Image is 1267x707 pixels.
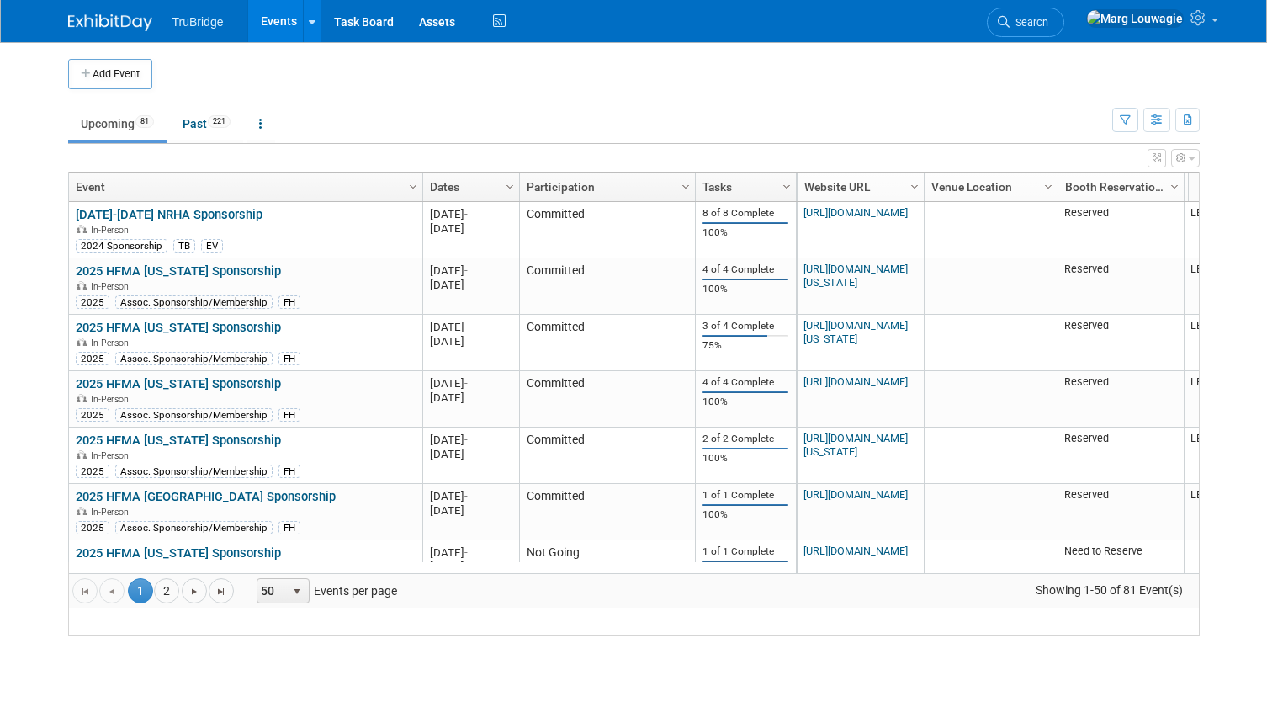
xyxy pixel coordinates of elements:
[68,108,167,140] a: Upcoming81
[702,339,788,352] div: 75%
[115,521,273,534] div: Assoc. Sponsorship/Membership
[76,320,281,335] a: 2025 HFMA [US_STATE] Sponsorship
[290,585,304,598] span: select
[430,376,512,391] div: [DATE]
[91,338,134,348] span: In-Person
[527,173,684,201] a: Participation
[278,408,300,422] div: FH
[68,14,152,31] img: ExhibitDay
[519,540,695,597] td: Not Going
[173,239,195,252] div: TB
[77,225,87,233] img: In-Person Event
[77,338,87,346] img: In-Person Event
[702,226,788,239] div: 100%
[188,585,201,598] span: Go to the next page
[1058,484,1184,540] td: Reserved
[1020,578,1198,602] span: Showing 1-50 of 81 Event(s)
[803,488,908,501] a: [URL][DOMAIN_NAME]
[464,264,468,277] span: -
[430,207,512,221] div: [DATE]
[235,578,414,603] span: Events per page
[804,173,913,201] a: Website URL
[99,578,125,603] a: Go to the previous page
[519,428,695,484] td: Committed
[76,239,167,252] div: 2024 Sponsorship
[430,278,512,292] div: [DATE]
[209,578,234,603] a: Go to the last page
[91,450,134,461] span: In-Person
[1086,9,1184,28] img: Marg Louwagie
[464,433,468,446] span: -
[154,578,179,603] a: 2
[72,578,98,603] a: Go to the first page
[76,352,109,365] div: 2025
[430,263,512,278] div: [DATE]
[430,433,512,447] div: [DATE]
[76,408,109,422] div: 2025
[503,180,517,194] span: Column Settings
[1058,540,1184,597] td: Need to Reserve
[702,452,788,465] div: 100%
[519,315,695,371] td: Committed
[208,115,231,128] span: 221
[430,560,512,574] div: [DATE]
[1065,173,1173,201] a: Booth Reservation Status
[91,507,134,518] span: In-Person
[430,489,512,503] div: [DATE]
[76,545,281,561] a: 2025 HFMA [US_STATE] Sponsorship
[76,489,336,504] a: 2025 HFMA [GEOGRAPHIC_DATA] Sponsorship
[987,8,1064,37] a: Search
[1058,428,1184,484] td: Reserved
[430,447,512,461] div: [DATE]
[278,352,300,365] div: FH
[702,263,788,276] div: 4 of 4 Complete
[931,173,1047,201] a: Venue Location
[135,115,154,128] span: 81
[803,545,908,557] a: [URL][DOMAIN_NAME]
[430,320,512,334] div: [DATE]
[78,585,92,598] span: Go to the first page
[1039,173,1058,198] a: Column Settings
[91,394,134,405] span: In-Person
[115,352,273,365] div: Assoc. Sponsorship/Membership
[257,579,286,603] span: 50
[1168,180,1181,194] span: Column Settings
[77,450,87,459] img: In-Person Event
[115,408,273,422] div: Assoc. Sponsorship/Membership
[76,521,109,534] div: 2025
[464,546,468,559] span: -
[1042,180,1055,194] span: Column Settings
[501,173,519,198] a: Column Settings
[68,59,152,89] button: Add Event
[702,396,788,408] div: 100%
[76,295,109,309] div: 2025
[430,173,508,201] a: Dates
[1058,258,1184,315] td: Reserved
[464,321,468,333] span: -
[406,180,420,194] span: Column Settings
[115,465,273,478] div: Assoc. Sponsorship/Membership
[464,208,468,221] span: -
[76,173,411,201] a: Event
[702,283,788,295] div: 100%
[780,180,793,194] span: Column Settings
[905,173,924,198] a: Column Settings
[430,334,512,348] div: [DATE]
[777,173,796,198] a: Column Settings
[803,432,908,458] a: [URL][DOMAIN_NAME][US_STATE]
[278,295,300,309] div: FH
[1058,315,1184,371] td: Reserved
[519,258,695,315] td: Committed
[76,376,281,391] a: 2025 HFMA [US_STATE] Sponsorship
[215,585,228,598] span: Go to the last page
[702,489,788,502] div: 1 of 1 Complete
[77,507,87,515] img: In-Person Event
[702,545,788,558] div: 1 of 1 Complete
[172,15,224,29] span: TruBridge
[76,433,281,448] a: 2025 HFMA [US_STATE] Sponsorship
[464,377,468,390] span: -
[77,281,87,290] img: In-Person Event
[803,263,908,289] a: [URL][DOMAIN_NAME][US_STATE]
[278,521,300,534] div: FH
[1058,371,1184,428] td: Reserved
